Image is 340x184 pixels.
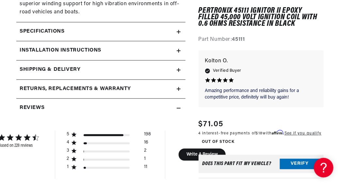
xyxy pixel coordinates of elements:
[16,80,186,99] summary: Returns, Replacements & Warranty
[199,36,324,44] div: Part Number:
[199,138,238,146] span: Out of Stock
[67,132,70,138] div: 5
[205,57,317,66] p: Kolton O.
[144,140,148,148] div: 16
[199,119,223,130] span: $71.05
[20,104,44,113] h2: Reviews
[284,132,321,136] a: See if you qualify - Learn more about Affirm Financing (opens in modal)
[20,66,80,74] h2: Shipping & Delivery
[67,156,70,162] div: 2
[67,132,151,140] div: 5 star by 198 reviews
[67,164,151,173] div: 1 star by 11 reviews
[280,159,320,169] button: Verify
[20,85,131,94] h2: Returns, Replacements & Warranty
[202,161,271,166] div: Does This part fit My vehicle?
[67,140,70,146] div: 4
[67,164,70,170] div: 1
[199,130,322,137] p: 4 interest-free payments of with .
[16,61,186,80] summary: Shipping & Delivery
[67,140,151,148] div: 4 star by 16 reviews
[144,148,146,156] div: 2
[144,156,146,164] div: 1
[16,23,186,41] summary: Specifications
[16,99,186,118] summary: Reviews
[213,67,241,74] span: Verified Buyer
[272,130,283,135] span: Affirm
[144,164,147,173] div: 11
[16,41,186,60] summary: Installation instructions
[144,132,151,140] div: 198
[205,88,317,100] p: Amazing performance and reliability gains for a competitive price, definitely will buy again!
[256,132,263,136] span: $18
[178,149,226,161] button: Write A Review
[67,148,70,154] div: 3
[20,28,64,36] h2: Specifications
[67,148,151,156] div: 3 star by 2 reviews
[67,156,151,164] div: 2 star by 1 reviews
[232,37,245,42] strong: 45111
[20,47,101,55] h2: Installation instructions
[199,8,324,27] h1: PerTronix 45111 Ignitor II Epoxy Filled 45,000 Volt Ignition Coil with 0.6 Ohms Resistance in Black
